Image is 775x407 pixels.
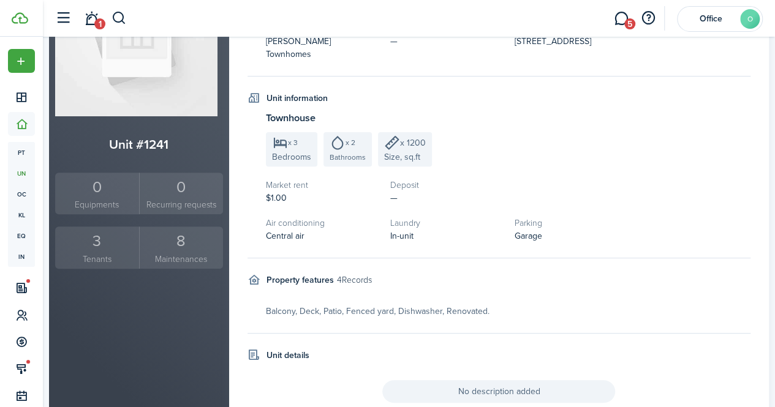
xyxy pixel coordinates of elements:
[8,225,35,246] a: eq
[390,179,502,192] h5: Deposit
[8,246,35,267] a: in
[610,3,633,34] a: Messaging
[514,35,591,48] span: [STREET_ADDRESS]
[8,184,35,204] a: oc
[12,12,28,24] img: TenantCloud
[112,8,127,29] button: Search
[8,142,35,163] a: pt
[94,18,105,29] span: 1
[330,152,366,163] span: Bathrooms
[266,35,331,61] span: [PERSON_NAME] Townhomes
[624,18,635,29] span: 5
[55,226,139,269] a: 3Tenants
[266,230,304,242] span: Central air
[390,217,502,230] h5: Laundry
[266,305,750,318] div: Balcony, Deck, Patio, Fenced yard, Dishwasher, Renovated.
[686,15,735,23] span: Office
[58,230,136,253] div: 3
[514,230,542,242] span: Garage
[8,163,35,184] a: un
[638,8,659,29] button: Open resource center
[266,192,287,204] span: $1.00
[58,176,136,199] div: 0
[143,198,220,211] small: Recurring requests
[267,349,309,362] h4: Unit details
[272,151,311,163] span: Bedrooms
[8,49,35,73] button: Open menu
[400,136,426,149] span: x 1200
[267,274,334,286] h4: Property features
[266,179,378,192] h5: Market rent
[267,92,328,105] h4: Unit information
[740,9,760,29] avatar-text: O
[390,35,398,48] span: —
[266,217,378,230] h5: Air conditioning
[346,139,355,146] span: x 2
[58,198,136,211] small: Equipments
[143,176,220,199] div: 0
[55,135,223,154] h2: Unit #1241
[58,253,136,266] small: Tenants
[384,151,420,163] span: Size, sq.ft
[390,230,414,242] span: In-unit
[80,3,103,34] a: Notifications
[8,204,35,225] a: kl
[288,139,298,146] span: x 3
[514,217,626,230] h5: Parking
[266,111,750,126] h3: Townhouse
[55,173,139,215] a: 0Equipments
[51,7,75,30] button: Open sidebar
[139,173,223,215] a: 0Recurring requests
[382,380,615,403] span: No description added
[143,230,220,253] div: 8
[143,253,220,266] small: Maintenances
[390,192,398,204] span: —
[139,226,223,269] a: 8Maintenances
[337,274,372,286] small: 4 Records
